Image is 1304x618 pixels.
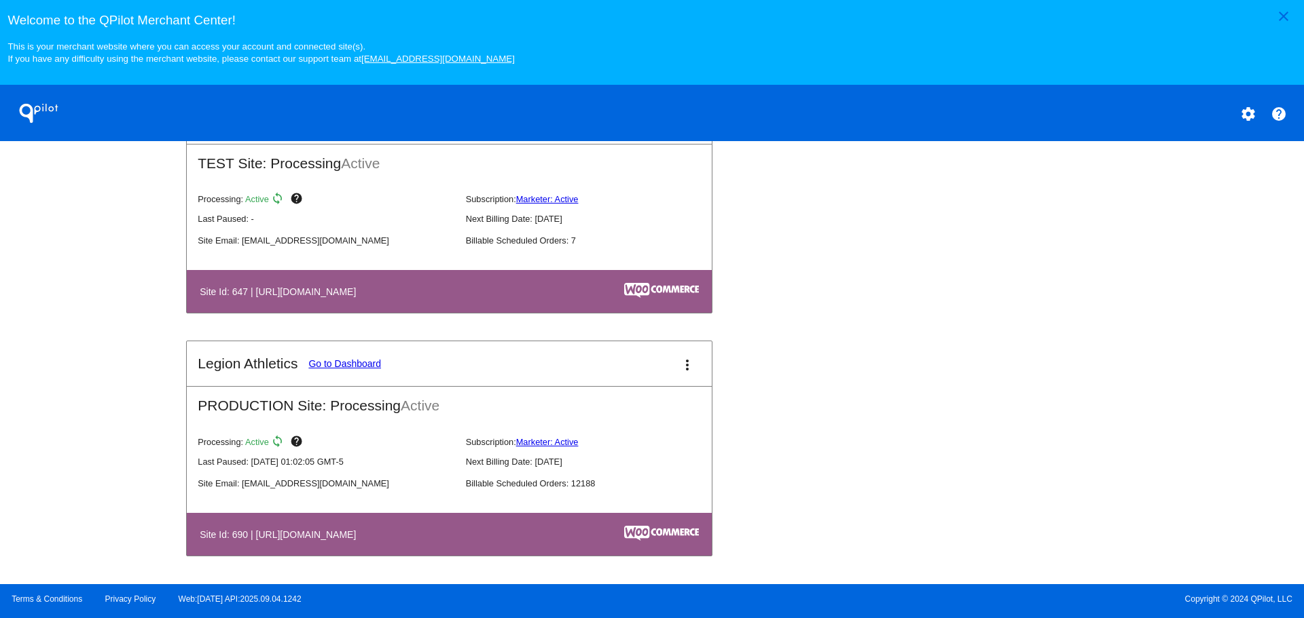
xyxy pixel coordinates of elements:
span: Copyright © 2024 QPilot, LLC [664,594,1292,604]
h1: QPilot [12,100,66,127]
p: Processing: [198,435,454,451]
a: Web:[DATE] API:2025.09.04.1242 [179,594,302,604]
mat-icon: help [1271,106,1287,122]
mat-icon: settings [1240,106,1256,122]
p: Billable Scheduled Orders: 12188 [466,478,723,488]
h2: PRODUCTION Site: Processing [187,387,712,414]
p: Last Paused: - [198,214,454,224]
span: Active [245,437,269,447]
p: Subscription: [466,437,723,447]
h4: Site Id: 690 | [URL][DOMAIN_NAME] [200,529,363,540]
mat-icon: help [290,192,306,208]
p: Site Email: [EMAIL_ADDRESS][DOMAIN_NAME] [198,235,454,246]
span: Active [341,155,380,171]
span: Active [245,194,269,204]
a: Marketer: Active [516,437,579,447]
mat-icon: sync [271,192,287,208]
span: Active [401,398,439,413]
img: c53aa0e5-ae75-48aa-9bee-956650975ee5 [624,283,699,298]
small: This is your merchant website where you can access your account and connected site(s). If you hav... [7,41,514,64]
h2: TEST Site: Processing [187,144,712,172]
a: [EMAIL_ADDRESS][DOMAIN_NAME] [361,54,515,64]
img: c53aa0e5-ae75-48aa-9bee-956650975ee5 [624,526,699,541]
p: Last Paused: [DATE] 01:02:05 GMT-5 [198,457,454,467]
p: Billable Scheduled Orders: 7 [466,235,723,246]
h3: Welcome to the QPilot Merchant Center! [7,13,1296,28]
p: Site Email: [EMAIL_ADDRESS][DOMAIN_NAME] [198,478,454,488]
p: Processing: [198,192,454,208]
a: Privacy Policy [105,594,156,604]
p: Subscription: [466,194,723,204]
h2: Legion Athletics [198,355,297,372]
mat-icon: more_vert [679,357,695,373]
a: Terms & Conditions [12,594,82,604]
p: Next Billing Date: [DATE] [466,457,723,467]
mat-icon: help [290,435,306,451]
a: Go to Dashboard [308,358,381,369]
h4: Site Id: 647 | [URL][DOMAIN_NAME] [200,286,363,297]
mat-icon: close [1275,8,1292,24]
mat-icon: sync [271,435,287,451]
p: Next Billing Date: [DATE] [466,214,723,224]
a: Marketer: Active [516,194,579,204]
